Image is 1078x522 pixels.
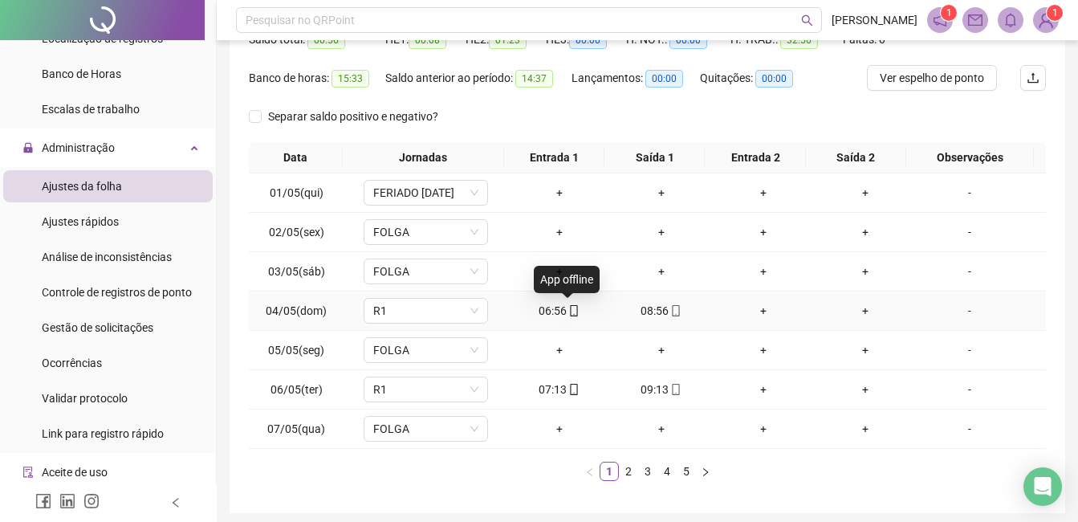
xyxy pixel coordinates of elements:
[534,266,600,293] div: App offline
[922,381,1017,398] div: -
[567,305,580,316] span: mobile
[867,65,997,91] button: Ver espelho de ponto
[820,381,909,398] div: +
[343,142,505,173] th: Jornadas
[42,215,119,228] span: Ajustes rápidos
[515,341,604,359] div: +
[968,13,982,27] span: mail
[515,381,604,398] div: 07:13
[42,357,102,369] span: Ocorrências
[515,420,604,438] div: +
[820,420,909,438] div: +
[42,180,122,193] span: Ajustes da folha
[604,142,705,173] th: Saída 1
[946,7,952,18] span: 1
[470,424,479,434] span: down
[470,267,479,276] span: down
[645,70,683,88] span: 00:00
[249,69,385,88] div: Banco de horas:
[755,70,793,88] span: 00:00
[268,265,325,278] span: 03/05(sáb)
[580,462,600,481] li: Página anterior
[616,420,706,438] div: +
[677,462,696,481] li: 5
[1023,467,1062,506] div: Open Intercom Messenger
[373,299,478,323] span: R1
[267,422,325,435] span: 07/05(qua)
[619,462,638,481] li: 2
[515,70,553,88] span: 14:37
[639,463,657,480] a: 3
[42,466,108,479] span: Aceite de uso
[42,321,153,334] span: Gestão de solicitações
[42,141,115,154] span: Administração
[913,149,1027,166] span: Observações
[820,302,909,320] div: +
[373,417,478,441] span: FOLGA
[170,497,181,508] span: left
[42,251,172,263] span: Análise de inconsistências
[820,263,909,280] div: +
[701,467,710,477] span: right
[83,493,100,509] span: instagram
[677,463,695,480] a: 5
[1052,7,1058,18] span: 1
[249,142,343,173] th: Data
[1034,8,1058,32] img: 58833
[385,69,572,88] div: Saldo anterior ao período:
[669,305,681,316] span: mobile
[567,384,580,395] span: mobile
[696,462,715,481] li: Próxima página
[718,381,807,398] div: +
[269,226,324,239] span: 02/05(sex)
[22,142,34,153] span: lock
[515,302,604,320] div: 06:56
[620,463,637,480] a: 2
[268,344,324,357] span: 05/05(seg)
[42,392,128,405] span: Validar protocolo
[515,263,604,280] div: +
[658,463,676,480] a: 4
[22,467,34,478] span: audit
[470,385,479,394] span: down
[42,67,121,80] span: Banco de Horas
[1003,13,1018,27] span: bell
[806,142,906,173] th: Saída 2
[373,259,478,283] span: FOLGA
[820,341,909,359] div: +
[922,341,1017,359] div: -
[820,184,909,202] div: +
[922,302,1017,320] div: -
[262,108,445,125] span: Separar saldo positivo e negativo?
[820,223,909,241] div: +
[657,462,677,481] li: 4
[35,493,51,509] span: facebook
[470,345,479,355] span: down
[941,5,957,21] sup: 1
[922,420,1017,438] div: -
[880,69,984,87] span: Ver espelho de ponto
[42,103,140,116] span: Escalas de trabalho
[1047,5,1063,21] sup: Atualize o seu contato no menu Meus Dados
[718,184,807,202] div: +
[42,286,192,299] span: Controle de registros de ponto
[718,302,807,320] div: +
[616,381,706,398] div: 09:13
[616,263,706,280] div: +
[580,462,600,481] button: left
[270,186,323,199] span: 01/05(qui)
[470,306,479,316] span: down
[373,377,478,402] span: R1
[801,14,813,27] span: search
[705,142,805,173] th: Entrada 2
[718,263,807,280] div: +
[515,184,604,202] div: +
[669,384,681,395] span: mobile
[266,304,327,317] span: 04/05(dom)
[616,223,706,241] div: +
[922,184,1017,202] div: -
[718,341,807,359] div: +
[470,227,479,237] span: down
[638,462,657,481] li: 3
[271,383,323,396] span: 06/05(ter)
